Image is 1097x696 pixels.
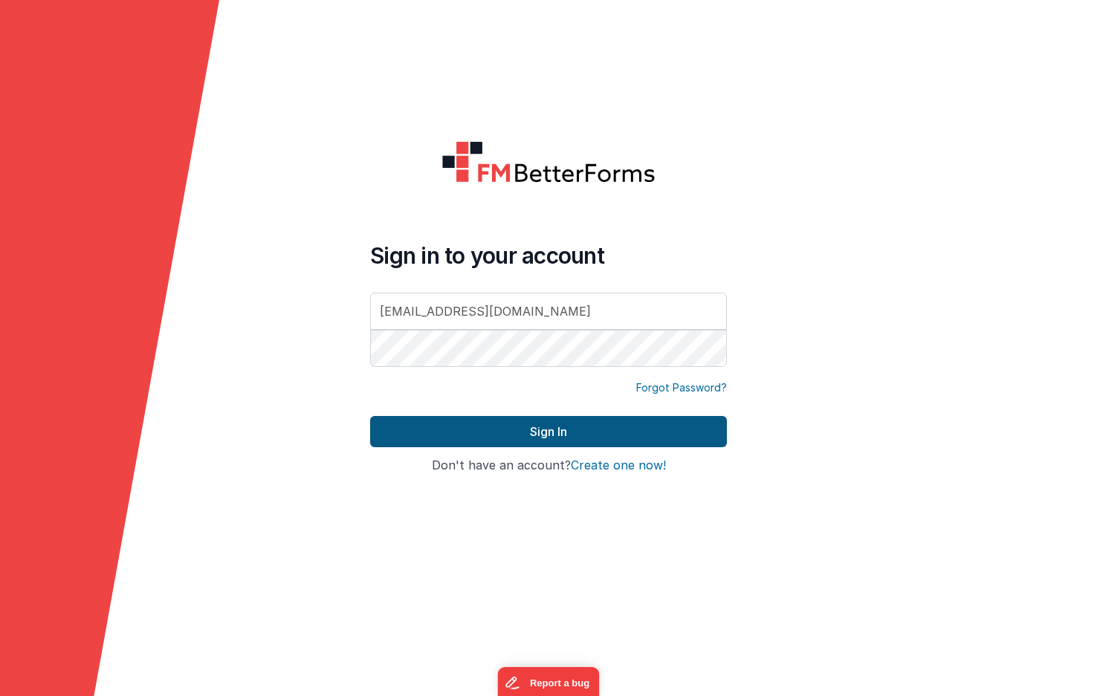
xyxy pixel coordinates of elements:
[370,459,727,472] h4: Don't have an account?
[370,416,727,447] button: Sign In
[571,459,666,472] button: Create one now!
[636,380,727,395] a: Forgot Password?
[370,293,727,330] input: Email Address
[370,242,727,269] h4: Sign in to your account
